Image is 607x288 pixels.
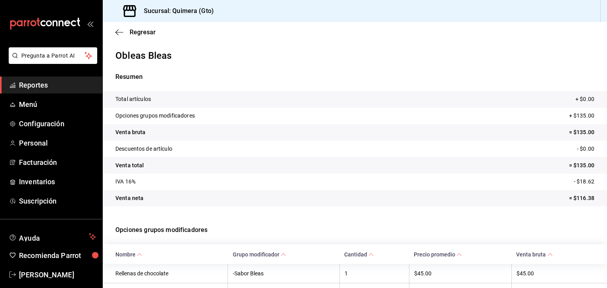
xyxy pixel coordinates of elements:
[344,251,374,258] span: Cantidad
[19,269,96,280] span: [PERSON_NAME]
[115,216,594,244] p: Opciones grupos modificadores
[115,145,172,153] p: Descuentos de artículo
[115,161,144,170] p: Venta total
[115,251,142,258] span: Nombre
[577,145,594,153] p: - $0.00
[115,49,594,63] p: Obleas Bleas
[103,264,228,283] th: Rellenas de chocolate
[569,194,594,202] p: = $116.38
[115,112,195,120] p: Opciones grupos modificadores
[6,57,97,65] a: Pregunta a Parrot AI
[138,6,214,16] h3: Sucursal: Quimera (Gto)
[19,157,96,168] span: Facturación
[569,112,594,120] p: + $135.00
[19,232,86,241] span: Ayuda
[569,161,594,170] p: = $135.00
[115,72,594,82] p: Resumen
[233,251,286,258] span: Grupo modificador
[575,95,594,103] p: + $0.00
[115,194,143,202] p: Venta neta
[19,196,96,206] span: Suscripción
[569,128,594,137] p: = $135.00
[115,128,145,137] p: Venta bruta
[511,264,607,283] th: $45.00
[19,176,96,187] span: Inventarios
[228,264,339,283] th: -Sabor Bleas
[115,28,156,36] button: Regresar
[115,95,151,103] p: Total artículos
[19,99,96,110] span: Menú
[19,80,96,90] span: Reportes
[130,28,156,36] span: Regresar
[87,21,93,27] button: open_drawer_menu
[9,47,97,64] button: Pregunta a Parrot AI
[414,251,462,258] span: Precio promedio
[115,178,136,186] p: IVA 16%
[19,138,96,148] span: Personal
[19,118,96,129] span: Configuración
[19,250,96,261] span: Recomienda Parrot
[339,264,409,283] th: 1
[409,264,511,283] th: $45.00
[21,52,85,60] span: Pregunta a Parrot AI
[516,251,552,258] span: Venta bruta
[574,178,594,186] p: - $18.62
